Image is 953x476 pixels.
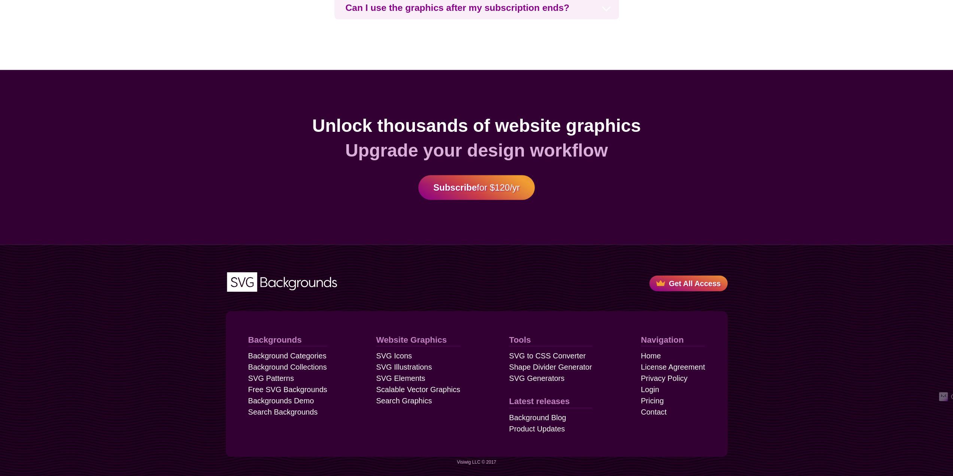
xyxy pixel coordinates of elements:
a: Shape Divider Generator [509,361,592,373]
a: Contact [641,406,667,418]
a: Free SVG Backgrounds [248,384,327,395]
a: Backgrounds Demo [248,395,314,406]
a: Website Graphics [376,334,460,347]
a: Background Collections [248,361,327,373]
p: Visiwig LLC © 2017 [7,459,946,466]
a: Scalable Vector Graphics [376,384,460,395]
a: Privacy Policy [641,373,687,384]
a: SVG Generators [509,373,564,384]
a: Background Blog [509,412,566,423]
a: Get All Access [649,276,728,291]
a: SVG Patterns [248,373,294,384]
a: Backgrounds [248,334,327,347]
h2: Unlock thousands of website graphics [22,115,931,137]
a: Home [641,350,661,361]
a: Latest releases [509,395,592,408]
a: Pricing [641,395,664,406]
a: Search Backgrounds [248,406,318,418]
a: Search Graphics [376,395,432,406]
a: SVG Icons [376,350,412,361]
a: Navigation [641,334,705,347]
a: Login [641,384,659,395]
a: Background Categories [248,350,327,361]
a: SVG Elements [376,373,425,384]
a: License Agreement [641,361,705,373]
a: Product Updates [509,423,565,434]
a: Tools [509,334,592,347]
a: Subscribefor $120/yr [418,175,535,200]
h2: Upgrade your design workflow [22,140,931,161]
a: SVG to CSS Converter [509,350,586,361]
a: SVG Illustrations [376,361,432,373]
strong: Subscribe [433,182,477,192]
